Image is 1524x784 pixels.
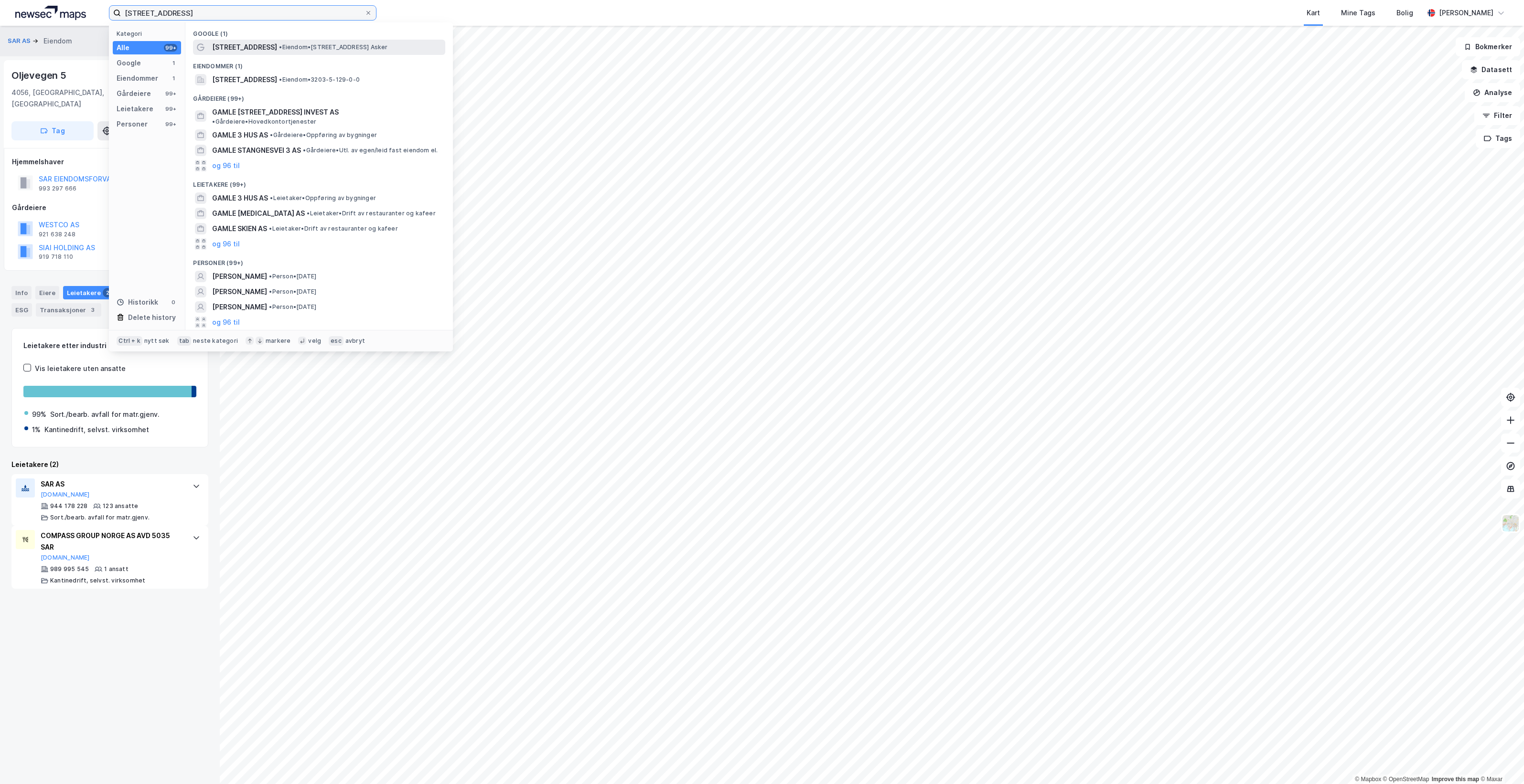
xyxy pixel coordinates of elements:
[103,502,138,510] div: 123 ansatte
[164,120,177,128] div: 99+
[35,363,126,374] div: Vis leietakere uten ansatte
[212,286,267,297] span: [PERSON_NAME]
[269,303,272,310] span: •
[270,131,273,138] span: •
[104,565,129,573] div: 1 ansatt
[121,6,365,20] input: Søk på adresse, matrikkel, gårdeiere, leietakere eller personer
[329,336,343,346] div: esc
[1465,83,1520,102] button: Analyse
[212,317,240,328] button: og 96 til
[117,297,158,308] div: Historikk
[63,286,116,299] div: Leietakere
[50,409,160,420] div: Sort./bearb. avfall for matr.gjenv.
[269,288,272,295] span: •
[307,210,310,217] span: •
[185,55,453,72] div: Eiendommer (1)
[170,74,177,82] div: 1
[212,42,277,53] span: [STREET_ADDRESS]
[39,185,76,192] div: 993 297 666
[11,459,208,470] div: Leietakere (2)
[164,44,177,52] div: 99+
[1355,776,1381,783] a: Mapbox
[212,106,339,118] span: GAMLE [STREET_ADDRESS] INVEST AS
[41,478,183,490] div: SAR AS
[193,337,238,345] div: neste kategori
[88,305,97,315] div: 3
[212,208,305,219] span: GAMLE [MEDICAL_DATA] AS
[170,298,177,306] div: 0
[212,118,215,125] span: •
[164,90,177,97] div: 99+
[117,42,129,53] div: Alle
[212,301,267,313] span: [PERSON_NAME]
[212,223,267,234] span: GAMLE SKIEN AS
[185,173,453,191] div: Leietakere (99+)
[212,74,277,85] span: [STREET_ADDRESS]
[212,192,268,204] span: GAMLE 3 HUS AS
[185,22,453,40] div: Google (1)
[1476,738,1524,784] div: Chat Widget
[1432,776,1479,783] a: Improve this map
[117,73,158,84] div: Eiendommer
[269,225,397,233] span: Leietaker • Drift av restauranter og kafeer
[117,88,151,99] div: Gårdeiere
[279,43,282,51] span: •
[266,337,290,345] div: markere
[144,337,170,345] div: nytt søk
[11,87,171,110] div: 4056, [GEOGRAPHIC_DATA], [GEOGRAPHIC_DATA]
[11,68,68,83] div: Oljevegen 5
[279,76,360,84] span: Eiendom • 3203-5-129-0-0
[12,156,208,168] div: Hjemmelshaver
[50,514,150,521] div: Sort./bearb. avfall for matr.gjenv.
[269,273,272,280] span: •
[1474,106,1520,125] button: Filter
[279,43,387,51] span: Eiendom • [STREET_ADDRESS] Asker
[1307,7,1320,19] div: Kart
[32,424,41,435] div: 1%
[269,288,316,296] span: Person • [DATE]
[12,202,208,213] div: Gårdeiere
[212,145,301,156] span: GAMLE STANGNESVEI 3 AS
[43,35,72,47] div: Eiendom
[185,252,453,269] div: Personer (99+)
[1396,7,1413,19] div: Bolig
[117,103,153,115] div: Leietakere
[50,565,89,573] div: 989 995 545
[270,131,377,139] span: Gårdeiere • Oppføring av bygninger
[41,491,90,498] button: [DOMAIN_NAME]
[164,105,177,113] div: 99+
[1462,60,1520,79] button: Datasett
[308,337,321,345] div: velg
[270,194,273,201] span: •
[185,87,453,105] div: Gårdeiere (99+)
[212,271,267,282] span: [PERSON_NAME]
[50,502,87,510] div: 944 178 228
[41,530,183,553] div: COMPASS GROUP NORGE AS AVD 5035 SAR
[103,288,112,297] div: 2
[269,303,316,311] span: Person • [DATE]
[303,147,438,154] span: Gårdeiere • Utl. av egen/leid fast eiendom el.
[117,336,142,346] div: Ctrl + k
[117,118,148,130] div: Personer
[1476,129,1520,148] button: Tags
[11,121,94,140] button: Tag
[117,57,141,69] div: Google
[170,59,177,67] div: 1
[128,312,176,323] div: Delete history
[1456,37,1520,56] button: Bokmerker
[270,194,376,202] span: Leietaker • Oppføring av bygninger
[1502,514,1520,532] img: Z
[39,231,75,238] div: 921 638 248
[212,129,268,141] span: GAMLE 3 HUS AS
[269,225,272,232] span: •
[11,286,32,299] div: Info
[44,424,149,435] div: Kantinedrift, selvst. virksomhet
[345,337,365,345] div: avbryt
[35,286,59,299] div: Eiere
[269,273,316,280] span: Person • [DATE]
[23,340,196,351] div: Leietakere etter industri
[1439,7,1493,19] div: [PERSON_NAME]
[177,336,192,346] div: tab
[41,554,90,562] button: [DOMAIN_NAME]
[11,303,32,317] div: ESG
